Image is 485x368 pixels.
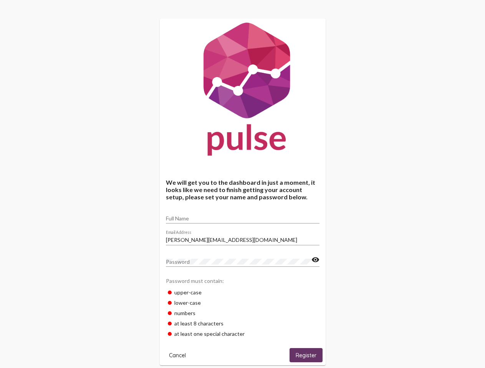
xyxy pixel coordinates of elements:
[166,308,319,318] div: numbers
[311,255,319,264] mat-icon: visibility
[166,329,319,339] div: at least one special character
[166,274,319,287] div: Password must contain:
[296,352,316,359] span: Register
[169,352,186,359] span: Cancel
[166,318,319,329] div: at least 8 characters
[166,287,319,297] div: upper-case
[160,18,326,163] img: Pulse For Good Logo
[166,297,319,308] div: lower-case
[163,348,192,362] button: Cancel
[290,348,323,362] button: Register
[166,179,319,200] h4: We will get you to the dashboard in just a moment, it looks like we need to finish getting your a...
